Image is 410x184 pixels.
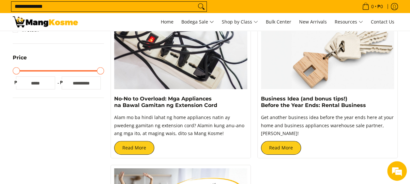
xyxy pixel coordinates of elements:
[299,19,327,25] span: New Arrivals
[13,55,27,65] summary: Open
[261,114,394,137] span: Get another business idea before the year ends here at your home and business appliances warehous...
[114,14,247,89] img: mang-kosme-article-appliances-na-bawal-gamitan-ng-extension-cord
[13,55,27,60] span: Price
[181,18,214,26] span: Bodega Sale
[261,14,394,89] img: https://mangkosme.com/blogs/posts/your-ultimate-negosyo-guide-with-mang-kosme
[376,4,384,9] span: ₱0
[266,19,291,25] span: Bulk Center
[296,13,330,31] a: New Arrivals
[58,79,65,86] span: ₱
[261,96,366,108] a: Business Idea (and bonus tips!) Before the Year Ends: Rental Business
[335,18,363,26] span: Resources
[196,2,206,11] button: Search
[114,96,217,108] a: No-No to Overload: Mga Appliances na Bawal Gamitan ng Extension Cord
[368,13,398,31] a: Contact Us
[158,13,177,31] a: Home
[370,4,375,9] span: 0
[178,13,217,31] a: Bodega Sale
[114,141,154,155] a: Read More
[331,13,366,31] a: Resources
[13,16,78,27] img: Search: 14 results found for &quot;microwave oven&quot; | Mang Kosme
[13,79,19,86] span: ₱
[261,141,301,155] a: Read More
[360,3,385,10] span: •
[219,13,261,31] a: Shop by Class
[114,114,244,137] span: Alam mo ba hindi lahat ng home appliances natin ay pwedeng gamitan ng extension cord? Alamin kung...
[263,13,295,31] a: Bulk Center
[161,19,174,25] span: Home
[222,18,258,26] span: Shop by Class
[84,13,398,31] nav: Main Menu
[371,19,394,25] span: Contact Us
